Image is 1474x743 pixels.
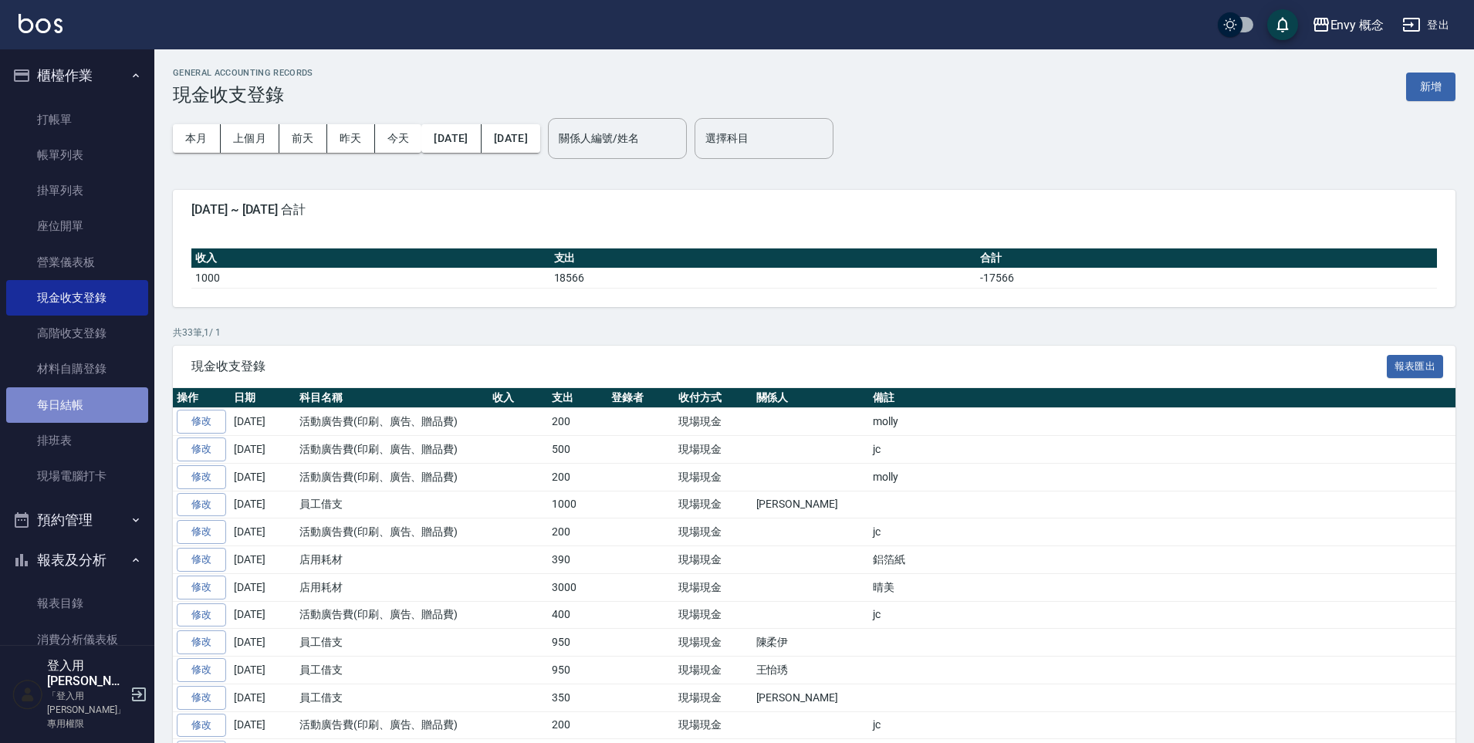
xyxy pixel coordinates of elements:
[296,573,489,601] td: 店用耗材
[221,124,279,153] button: 上個月
[296,629,489,657] td: 員工借支
[6,500,148,540] button: 預約管理
[191,248,550,268] th: 收入
[191,202,1437,218] span: [DATE] ~ [DATE] 合計
[1330,15,1384,35] div: Envy 概念
[296,518,489,546] td: 活動廣告費(印刷、廣告、贈品費)
[6,586,148,621] a: 報表目錄
[674,388,752,408] th: 收付方式
[674,601,752,629] td: 現場現金
[279,124,327,153] button: 前天
[6,540,148,580] button: 報表及分析
[548,388,607,408] th: 支出
[1306,9,1391,41] button: Envy 概念
[548,436,607,464] td: 500
[548,518,607,546] td: 200
[6,245,148,280] a: 營業儀表板
[548,601,607,629] td: 400
[6,173,148,208] a: 掛單列表
[191,359,1387,374] span: 現金收支登錄
[296,491,489,518] td: 員工借支
[607,388,674,408] th: 登錄者
[6,137,148,173] a: 帳單列表
[752,388,869,408] th: 關係人
[6,56,148,96] button: 櫃檯作業
[177,437,226,461] a: 修改
[296,436,489,464] td: 活動廣告費(印刷、廣告、贈品費)
[6,208,148,244] a: 座位開單
[230,463,296,491] td: [DATE]
[230,436,296,464] td: [DATE]
[1396,11,1455,39] button: 登出
[1267,9,1298,40] button: save
[230,684,296,711] td: [DATE]
[1406,73,1455,101] button: 新增
[173,84,313,106] h3: 現金收支登錄
[489,388,548,408] th: 收入
[177,714,226,738] a: 修改
[6,351,148,387] a: 材料自購登錄
[752,657,869,684] td: 王怡琇
[548,491,607,518] td: 1000
[230,629,296,657] td: [DATE]
[674,711,752,739] td: 現場現金
[177,603,226,627] a: 修改
[550,268,977,288] td: 18566
[548,629,607,657] td: 950
[6,102,148,137] a: 打帳單
[869,573,1455,601] td: 晴美
[6,423,148,458] a: 排班表
[1387,358,1444,373] a: 報表匯出
[177,493,226,517] a: 修改
[674,573,752,601] td: 現場現金
[6,622,148,657] a: 消費分析儀表板
[173,388,230,408] th: 操作
[173,68,313,78] h2: GENERAL ACCOUNTING RECORDS
[548,546,607,574] td: 390
[230,388,296,408] th: 日期
[191,268,550,288] td: 1000
[230,491,296,518] td: [DATE]
[869,601,1455,629] td: jc
[375,124,422,153] button: 今天
[1387,355,1444,379] button: 報表匯出
[976,248,1437,268] th: 合計
[230,711,296,739] td: [DATE]
[296,684,489,711] td: 員工借支
[177,548,226,572] a: 修改
[177,465,226,489] a: 修改
[548,684,607,711] td: 350
[548,657,607,684] td: 950
[230,573,296,601] td: [DATE]
[296,601,489,629] td: 活動廣告費(印刷、廣告、贈品費)
[296,408,489,436] td: 活動廣告費(印刷、廣告、贈品費)
[47,658,126,689] h5: 登入用[PERSON_NAME]
[869,388,1455,408] th: 備註
[869,518,1455,546] td: jc
[752,629,869,657] td: 陳柔伊
[674,491,752,518] td: 現場現金
[752,491,869,518] td: [PERSON_NAME]
[296,711,489,739] td: 活動廣告費(印刷、廣告、贈品費)
[6,387,148,423] a: 每日結帳
[230,408,296,436] td: [DATE]
[6,280,148,316] a: 現金收支登錄
[869,436,1455,464] td: jc
[674,629,752,657] td: 現場現金
[752,684,869,711] td: [PERSON_NAME]
[6,316,148,351] a: 高階收支登錄
[674,518,752,546] td: 現場現金
[177,658,226,682] a: 修改
[177,576,226,599] a: 修改
[296,657,489,684] td: 員工借支
[327,124,375,153] button: 昨天
[296,388,489,408] th: 科目名稱
[230,601,296,629] td: [DATE]
[421,124,481,153] button: [DATE]
[230,518,296,546] td: [DATE]
[177,630,226,654] a: 修改
[869,546,1455,574] td: 鋁箔紙
[674,463,752,491] td: 現場現金
[296,546,489,574] td: 店用耗材
[12,679,43,710] img: Person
